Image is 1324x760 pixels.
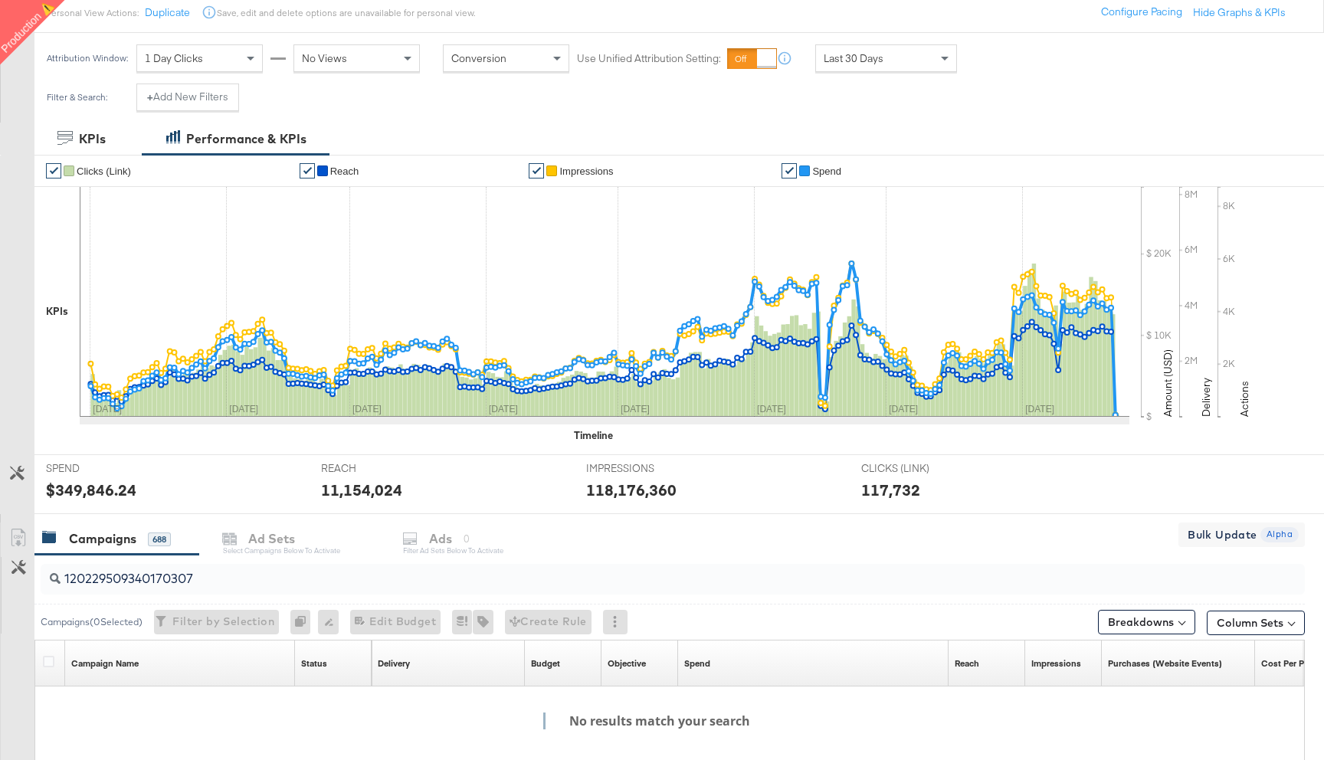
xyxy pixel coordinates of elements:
span: Alpha [1260,527,1299,542]
a: The total amount spent to date. [684,657,710,670]
span: REACH [321,461,436,476]
div: Status [301,657,327,670]
div: KPIs [46,304,68,319]
text: Actions [1237,381,1251,417]
div: 117,732 [861,479,920,501]
span: SPEND [46,461,161,476]
span: CLICKS (LINK) [861,461,976,476]
strong: + [147,90,153,104]
a: Reflects the ability of your Ad Campaign to achieve delivery based on ad states, schedule and bud... [378,657,410,670]
div: Timeline [574,428,613,443]
span: IMPRESSIONS [586,461,701,476]
a: The number of people your ad was served to. [955,657,979,670]
div: Attribution Window: [46,53,129,64]
a: ✔ [46,163,61,179]
a: ✔ [300,163,315,179]
input: Search Campaigns by Name, ID or Objective [61,558,1190,588]
div: 11,154,024 [321,479,402,501]
button: Bulk Update Alpha [1178,522,1305,547]
a: ✔ [529,163,544,179]
span: Reach [330,165,359,177]
div: Impressions [1031,657,1081,670]
a: The maximum amount you're willing to spend on your ads, on average each day or over the lifetime ... [531,657,560,670]
a: The number of times a purchase was made tracked by your Custom Audience pixel on your website aft... [1108,657,1222,670]
span: Spend [812,165,841,177]
div: Budget [531,657,560,670]
div: 0 [290,610,318,634]
button: Duplicate [145,5,190,20]
div: Spend [684,657,710,670]
a: ✔ [782,163,797,179]
div: Campaigns [69,530,136,548]
span: Conversion [451,51,506,65]
div: Campaign Name [71,657,139,670]
button: +Add New Filters [136,84,239,111]
div: 118,176,360 [586,479,677,501]
span: No Views [302,51,347,65]
div: $349,846.24 [46,479,136,501]
div: Save, edit and delete options are unavailable for personal view. [217,7,475,19]
span: 1 Day Clicks [145,51,203,65]
button: Column Sets [1207,611,1305,635]
span: Bulk Update [1188,526,1257,545]
button: Hide Graphs & KPIs [1193,5,1286,20]
text: Delivery [1199,378,1213,417]
a: Your campaign name. [71,657,139,670]
text: Amount (USD) [1161,349,1175,417]
span: Last 30 Days [824,51,883,65]
div: Purchases (Website Events) [1108,657,1222,670]
div: Performance & KPIs [186,130,306,148]
div: Delivery [378,657,410,670]
div: 688 [148,532,171,546]
a: The number of times your ad was served. On mobile apps an ad is counted as served the first time ... [1031,657,1081,670]
div: Filter & Search: [46,92,108,103]
div: Campaigns ( 0 Selected) [41,615,143,629]
div: KPIs [79,130,106,148]
a: Your campaign's objective. [608,657,646,670]
div: Personal View Actions: [46,7,139,19]
label: Use Unified Attribution Setting: [577,51,721,66]
a: Shows the current state of your Ad Campaign. [301,657,327,670]
h4: No results match your search [543,712,762,729]
button: Breakdowns [1098,610,1195,634]
div: Reach [955,657,979,670]
div: Objective [608,657,646,670]
span: Clicks (Link) [77,165,131,177]
span: Impressions [559,165,613,177]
